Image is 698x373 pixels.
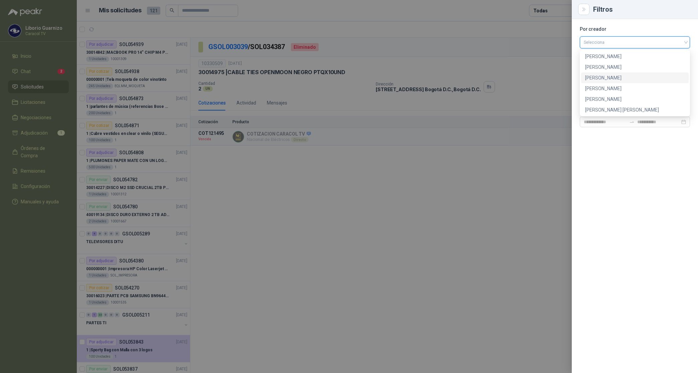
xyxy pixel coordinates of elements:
[585,74,685,81] div: [PERSON_NAME]
[585,63,685,71] div: [PERSON_NAME]
[581,83,689,94] div: LUZ DARY ARIAS
[580,27,690,31] p: Por creador
[585,96,685,103] div: [PERSON_NAME]
[581,62,689,72] div: Diego Armando Chacon Mora
[581,94,689,105] div: Pablo Carbonell
[585,106,685,114] div: [PERSON_NAME] [PERSON_NAME]
[629,119,635,125] span: swap-right
[580,5,588,13] button: Close
[581,105,689,115] div: Peter Oswaldo Peña Forero
[585,53,685,60] div: [PERSON_NAME]
[593,6,690,13] div: Filtros
[585,85,685,92] div: [PERSON_NAME]
[629,119,635,125] span: to
[581,51,689,62] div: DIANA MARCELA ROA
[581,72,689,83] div: Liborio Guarnizo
